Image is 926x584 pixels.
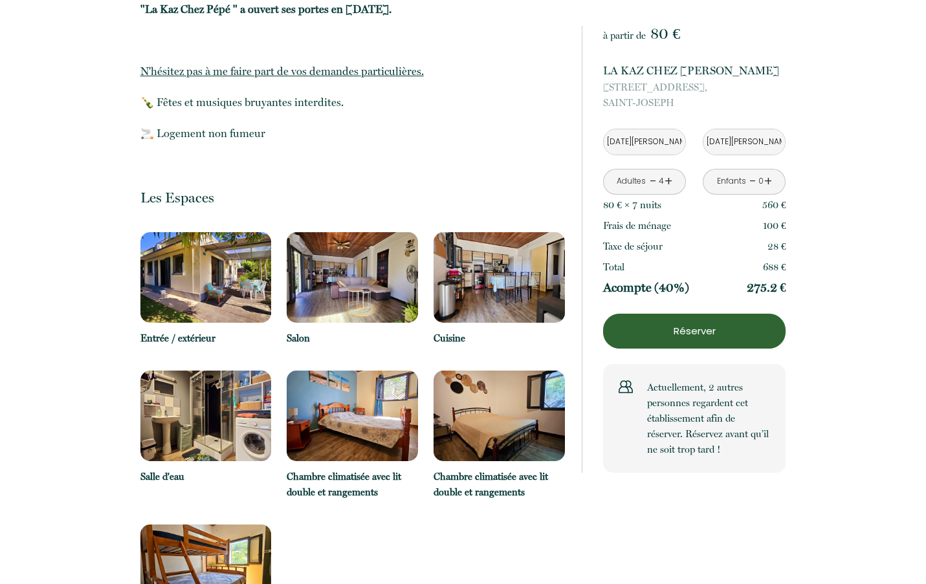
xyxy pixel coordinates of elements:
img: 17334991750367.png [140,232,272,323]
a: + [764,171,772,191]
u: N'hésitez pas à me faire part de vos demandes particulières. [140,65,424,78]
p: Chambre climatisée avec lit double et rangements [434,469,565,500]
b: "La Kaz Chez Pépé " a ouvert ses portes en [DATE]. [140,3,391,16]
input: Départ [703,129,785,155]
p: Actuellement, 2 autres personnes regardent cet établissement afin de réserver. Réservez avant qu’... [647,380,770,457]
p: Cuisine [434,330,565,346]
div: Adultes [617,175,646,188]
img: users [619,380,633,394]
p: Total [603,259,624,275]
p: Chambre climatisée avec lit double et rangements [287,469,418,500]
span: s [657,199,661,211]
img: 1733499182114.png [434,232,565,323]
p: Taxe de séjour [603,239,663,254]
span: [STREET_ADDRESS], [603,80,786,95]
div: Enfants [717,175,746,188]
div: 4 [658,175,665,188]
img: 1733499178104.png [287,232,418,323]
p: 275.2 € [747,280,786,296]
span: à partir de [603,30,646,41]
p: Frais de ménage [603,218,671,233]
p: Salon [287,330,418,346]
a: + [665,171,672,191]
p: Réserver [608,323,781,339]
span: 80 € [650,25,680,43]
p: SAINT-JOSEPH [603,80,786,111]
img: 17334991857019.png [140,371,272,461]
a: - [650,171,657,191]
p: 28 € [767,239,786,254]
input: Arrivée [604,129,685,155]
img: 17334991890732.png [287,371,418,461]
p: 688 € [763,259,786,275]
p: Entrée / extérieur [140,330,272,346]
img: 17334991914667.png [434,371,565,461]
p: Salle d'eau [140,469,272,484]
p: Les Espaces [140,189,565,206]
p: 🍾 Fêtes et musiques bruyantes interdites. [140,93,565,111]
p: 🚬 Logement non fumeur [140,124,565,142]
div: 0 [758,175,764,188]
p: 80 € × 7 nuit [603,197,661,213]
p: 560 € [762,197,786,213]
p: LA KAZ CHEZ [PERSON_NAME] [603,61,786,80]
a: - [749,171,756,191]
button: Réserver [603,314,786,349]
p: Acompte (40%) [603,280,689,296]
p: 100 € [763,218,786,233]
